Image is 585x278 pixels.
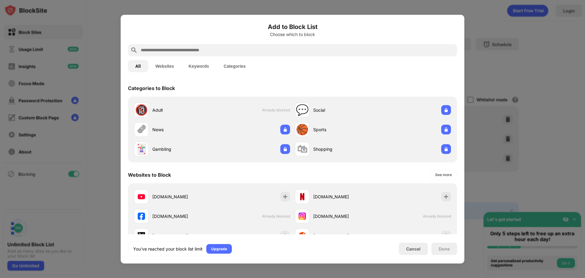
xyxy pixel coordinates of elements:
div: 🏀 [296,123,309,136]
div: [DOMAIN_NAME] [152,233,212,239]
div: Websites to Block [128,171,171,178]
button: Categories [216,60,253,72]
img: favicons [299,212,306,220]
div: [DOMAIN_NAME] [313,193,373,200]
img: favicons [138,232,145,239]
div: [DOMAIN_NAME] [313,233,373,239]
div: [DOMAIN_NAME] [152,213,212,219]
img: favicons [138,212,145,220]
button: Keywords [181,60,216,72]
div: [DOMAIN_NAME] [152,193,212,200]
img: search.svg [130,46,138,54]
h6: Add to Block List [128,22,457,31]
div: Social [313,107,373,113]
div: Upgrade [211,246,227,252]
div: Adult [152,107,212,113]
span: Already blocked [262,108,290,112]
div: [DOMAIN_NAME] [313,213,373,219]
div: Shopping [313,146,373,152]
div: 🗞 [136,123,147,136]
span: Already blocked [262,214,290,218]
div: 🔞 [135,104,148,116]
div: Cancel [406,246,420,251]
img: favicons [299,193,306,200]
div: Gambling [152,146,212,152]
div: 💬 [296,104,309,116]
span: Already blocked [423,214,451,218]
div: You’ve reached your block list limit [133,246,203,252]
div: News [152,126,212,133]
div: Done [439,246,450,251]
div: See more [435,171,452,178]
img: favicons [138,193,145,200]
img: favicons [299,232,306,239]
div: Categories to Block [128,85,175,91]
div: Sports [313,126,373,133]
button: All [128,60,148,72]
button: Websites [148,60,181,72]
div: 🃏 [135,143,148,155]
div: 🛍 [297,143,307,155]
div: Choose which to block [128,32,457,37]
